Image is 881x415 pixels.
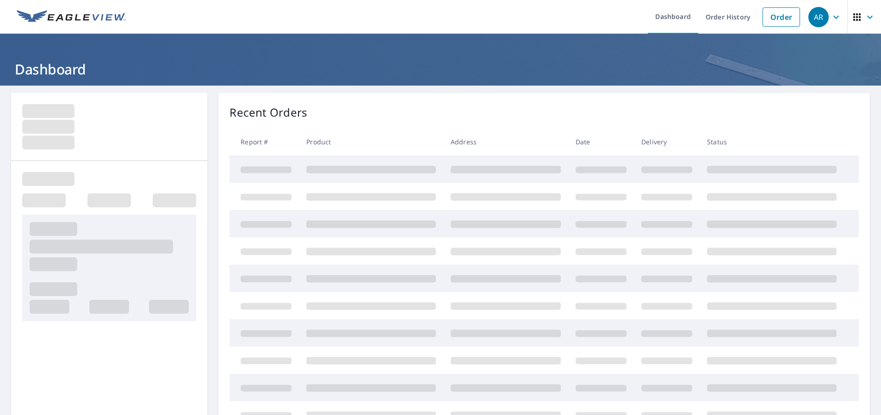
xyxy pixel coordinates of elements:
th: Address [443,128,568,155]
p: Recent Orders [230,104,307,121]
th: Status [700,128,844,155]
th: Date [568,128,634,155]
h1: Dashboard [11,60,870,79]
th: Product [299,128,443,155]
img: EV Logo [17,10,126,24]
div: AR [808,7,829,27]
a: Order [763,7,800,27]
th: Delivery [634,128,700,155]
th: Report # [230,128,299,155]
